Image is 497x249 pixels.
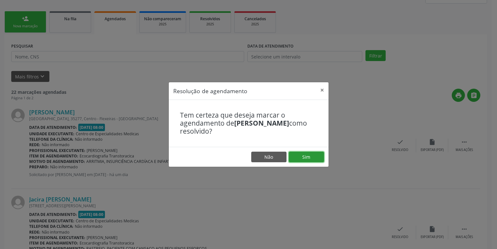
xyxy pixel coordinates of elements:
[234,119,289,128] b: [PERSON_NAME]
[180,111,317,136] h4: Tem certeza que deseja marcar o agendamento de como resolvido?
[316,82,329,98] button: Close
[173,87,247,95] h5: Resolução de agendamento
[251,152,287,163] button: Não
[289,152,324,163] button: Sim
